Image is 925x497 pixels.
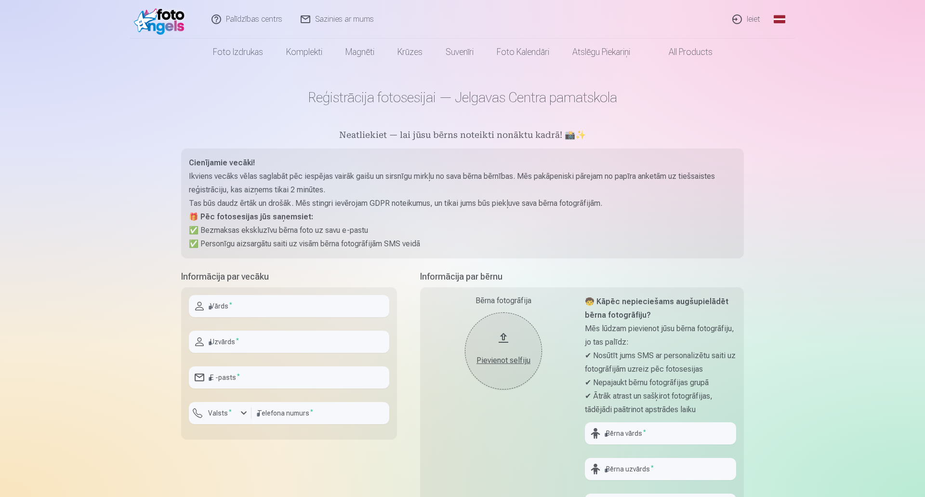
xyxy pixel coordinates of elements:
button: Valsts* [189,402,251,424]
h5: Neatliekiet — lai jūsu bērns noteikti nonāktu kadrā! 📸✨ [181,129,744,143]
p: Tas būs daudz ērtāk un drošāk. Mēs stingri ievērojam GDPR noteikumus, un tikai jums būs piekļuve ... [189,197,736,210]
p: Mēs lūdzam pievienot jūsu bērna fotogrāfiju, jo tas palīdz: [585,322,736,349]
button: Pievienot selfiju [465,312,542,390]
img: /fa1 [134,4,189,35]
p: ✅ Bezmaksas ekskluzīvu bērna foto uz savu e-pastu [189,224,736,237]
a: Foto kalendāri [485,39,561,66]
h1: Reģistrācija fotosesijai — Jelgavas Centra pamatskola [181,89,744,106]
a: Atslēgu piekariņi [561,39,642,66]
p: ✔ Nosūtīt jums SMS ar personalizētu saiti uz fotogrāfijām uzreiz pēc fotosesijas [585,349,736,376]
a: Foto izdrukas [201,39,275,66]
a: Komplekti [275,39,334,66]
a: Magnēti [334,39,386,66]
strong: 🧒 Kāpēc nepieciešams augšupielādēt bērna fotogrāfiju? [585,297,728,320]
a: Krūzes [386,39,434,66]
a: All products [642,39,724,66]
p: Ikviens vecāks vēlas saglabāt pēc iespējas vairāk gaišu un sirsnīgu mirkļu no sava bērna bērnības... [189,170,736,197]
p: ✔ Ātrāk atrast un sašķirot fotogrāfijas, tādējādi paātrinot apstrādes laiku [585,390,736,416]
label: Valsts [204,408,236,418]
strong: 🎁 Pēc fotosesijas jūs saņemsiet: [189,212,313,221]
p: ✅ Personīgu aizsargātu saiti uz visām bērna fotogrāfijām SMS veidā [189,237,736,251]
div: Pievienot selfiju [475,355,532,366]
a: Suvenīri [434,39,485,66]
strong: Cienījamie vecāki! [189,158,255,167]
h5: Informācija par vecāku [181,270,397,283]
div: Bērna fotogrāfija [428,295,579,307]
p: ✔ Nepajaukt bērnu fotogrāfijas grupā [585,376,736,390]
h5: Informācija par bērnu [420,270,744,283]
